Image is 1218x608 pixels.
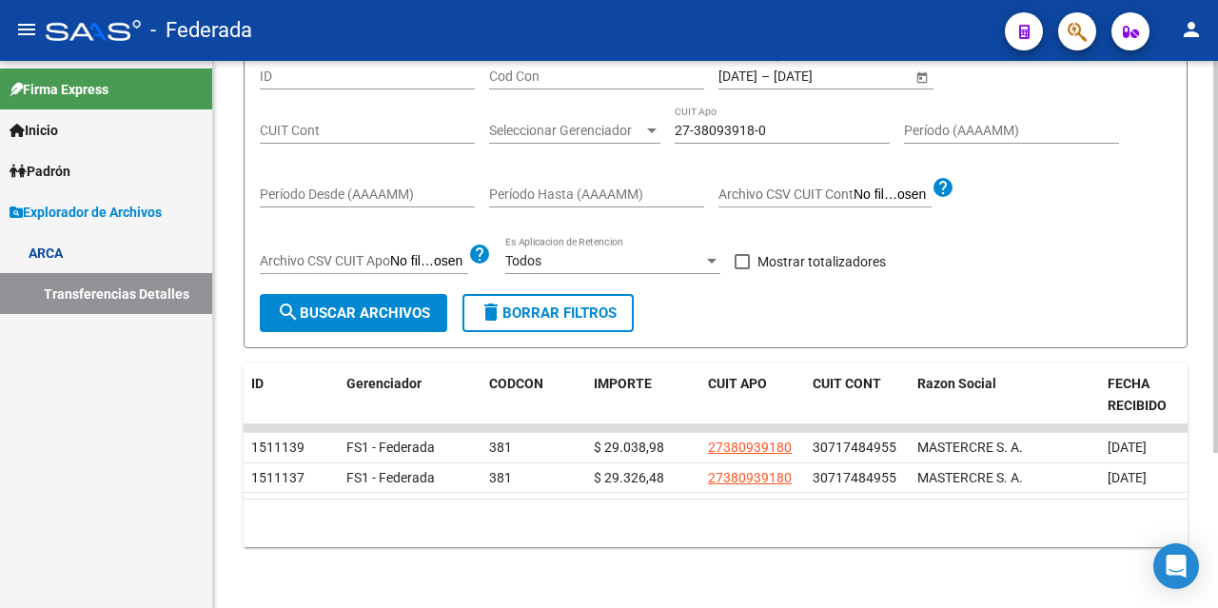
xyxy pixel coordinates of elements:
[718,69,757,85] input: Fecha inicio
[910,363,1100,426] datatable-header-cell: Razon Social
[150,10,252,51] span: - Federada
[700,363,805,426] datatable-header-cell: CUIT APO
[10,120,58,141] span: Inicio
[462,294,634,332] button: Borrar Filtros
[489,376,543,391] span: CODCON
[346,470,435,485] span: FS1 - Federada
[251,376,264,391] span: ID
[277,304,430,322] span: Buscar Archivos
[1180,18,1203,41] mat-icon: person
[505,253,541,268] span: Todos
[813,376,881,391] span: CUIT CONT
[1100,363,1205,426] datatable-header-cell: FECHA RECIBIDO
[480,301,502,324] mat-icon: delete
[15,18,38,41] mat-icon: menu
[774,69,867,85] input: Fecha fin
[251,470,304,485] span: 1511137
[489,123,643,139] span: Seleccionar Gerenciador
[260,253,390,268] span: Archivo CSV CUIT Apo
[10,202,162,223] span: Explorador de Archivos
[594,376,652,391] span: IMPORTE
[813,467,896,489] div: 30717484955
[917,376,996,391] span: Razon Social
[481,363,548,426] datatable-header-cell: CODCON
[854,186,932,204] input: Archivo CSV CUIT Cont
[244,363,339,426] datatable-header-cell: ID
[718,186,854,202] span: Archivo CSV CUIT Cont
[489,470,512,485] span: 381
[761,69,770,85] span: –
[260,294,447,332] button: Buscar Archivos
[480,304,617,322] span: Borrar Filtros
[757,250,886,273] span: Mostrar totalizadores
[708,470,792,485] span: 27380939180
[917,470,1023,485] span: MASTERCRE S. A.
[468,243,491,265] mat-icon: help
[594,440,664,455] span: $ 29.038,98
[1153,543,1199,589] div: Open Intercom Messenger
[10,79,108,100] span: Firma Express
[708,440,792,455] span: 27380939180
[912,67,932,87] button: Open calendar
[346,440,435,455] span: FS1 - Federada
[917,440,1023,455] span: MASTERCRE S. A.
[346,376,422,391] span: Gerenciador
[339,363,481,426] datatable-header-cell: Gerenciador
[805,363,910,426] datatable-header-cell: CUIT CONT
[708,376,767,391] span: CUIT APO
[489,440,512,455] span: 381
[251,440,304,455] span: 1511139
[1108,470,1147,485] span: [DATE]
[277,301,300,324] mat-icon: search
[932,176,954,199] mat-icon: help
[594,470,664,485] span: $ 29.326,48
[1108,376,1167,413] span: FECHA RECIBIDO
[586,363,700,426] datatable-header-cell: IMPORTE
[813,437,896,459] div: 30717484955
[1108,440,1147,455] span: [DATE]
[10,161,70,182] span: Padrón
[390,253,468,270] input: Archivo CSV CUIT Apo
